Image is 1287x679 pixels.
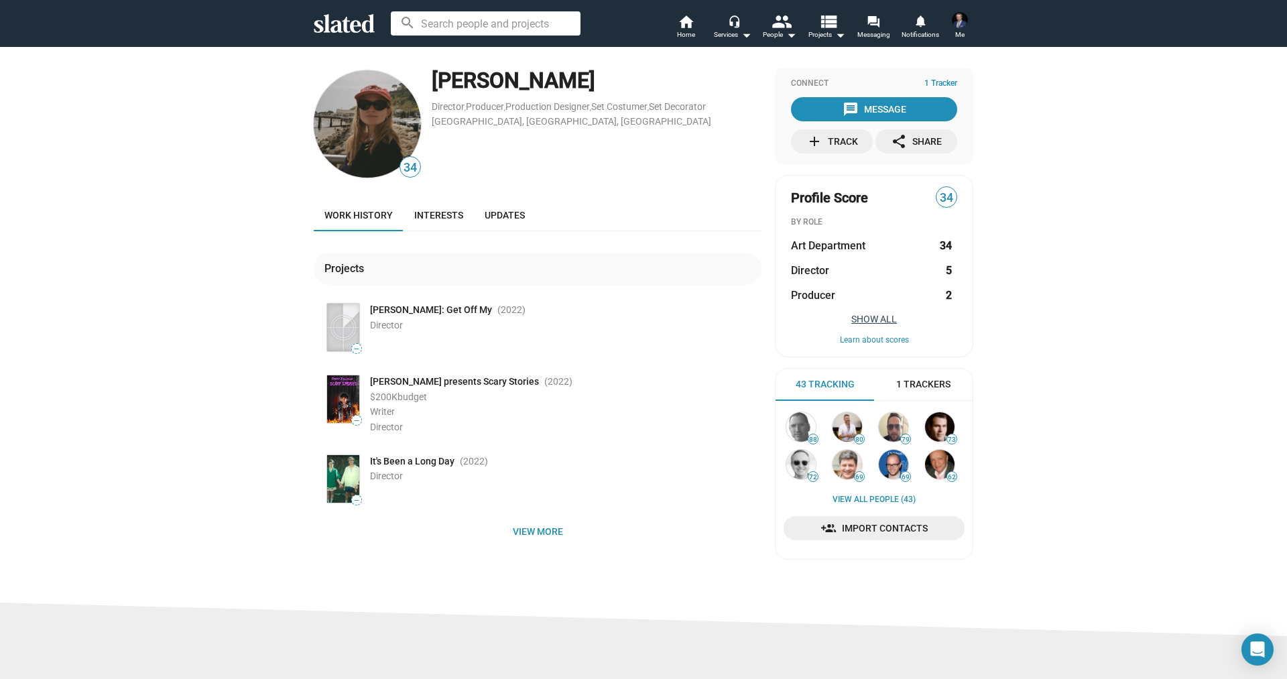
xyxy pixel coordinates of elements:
img: Greg Silverman [879,412,908,442]
span: (2022 ) [497,304,526,316]
span: — [352,345,361,353]
mat-icon: notifications [914,14,926,27]
span: Work history [324,210,393,221]
span: Profile Score [791,189,868,207]
span: Projects [808,27,845,43]
span: 62 [947,473,957,481]
mat-icon: arrow_drop_down [738,27,754,43]
span: 1 Trackers [896,378,951,391]
a: Director [432,101,465,112]
span: Writer [370,406,395,417]
a: Import Contacts [784,516,965,540]
div: BY ROLE [791,217,957,228]
span: It's Been a Long Day [370,455,454,468]
a: Work history [314,199,404,231]
span: — [352,497,361,504]
span: 34 [400,159,420,177]
img: Poster: It's Been a Long Day [327,455,359,503]
mat-icon: headset_mic [728,15,740,27]
button: Projects [803,13,850,43]
span: 69 [901,473,910,481]
img: Serena Reynolds [314,70,421,178]
a: Set Decorator [649,101,706,112]
div: Track [806,129,858,153]
span: , [504,104,505,111]
span: Director [370,471,403,481]
span: (2022 ) [460,455,488,468]
img: Lee Stein [952,12,968,28]
span: , [590,104,591,111]
button: Lee SteinMe [944,9,976,44]
mat-icon: message [843,101,859,117]
div: Open Intercom Messenger [1241,633,1274,666]
button: View more [314,519,761,544]
span: , [648,104,649,111]
button: Message [791,97,957,121]
span: Producer [791,288,835,302]
a: Updates [474,199,536,231]
span: View more [324,519,751,544]
span: Director [791,263,829,277]
button: People [756,13,803,43]
img: Vince Gerardis [786,412,816,442]
img: Chris Ferriter [833,412,862,442]
strong: 5 [946,263,952,277]
span: — [352,417,361,424]
button: Show All [791,314,957,324]
img: Kevin Frakes [925,412,955,442]
div: Message [843,97,906,121]
span: 72 [808,473,818,481]
span: 69 [855,473,864,481]
span: 80 [855,436,864,444]
span: Art Department [791,239,865,253]
a: View all People (43) [833,495,916,505]
button: Services [709,13,756,43]
a: Messaging [850,13,897,43]
button: Share [875,129,957,153]
mat-icon: share [891,133,907,149]
img: Damon Lindelof [879,450,908,479]
mat-icon: forum [867,15,879,27]
a: [GEOGRAPHIC_DATA], [GEOGRAPHIC_DATA], [GEOGRAPHIC_DATA] [432,116,711,127]
span: budget [397,391,427,402]
div: Connect [791,78,957,89]
strong: 34 [940,239,952,253]
span: 43 Tracking [796,378,855,391]
span: Director [370,422,403,432]
a: Set Costumer [591,101,648,112]
span: Messaging [857,27,890,43]
span: , [465,104,466,111]
span: 1 Tracker [924,78,957,89]
span: 88 [808,436,818,444]
img: Poster: Julia Wolf: Get Off My [327,304,359,351]
span: Updates [485,210,525,221]
img: Anthony Bregman [833,450,862,479]
span: Notifications [902,27,939,43]
mat-icon: arrow_drop_down [832,27,848,43]
strong: 2 [946,288,952,302]
img: Hans Ritter [786,450,816,479]
span: $200K [370,391,397,402]
a: Interests [404,199,474,231]
span: Interests [414,210,463,221]
span: [PERSON_NAME] presents Scary Stories [370,375,539,388]
div: Share [891,129,942,153]
mat-icon: home [678,13,694,29]
span: Director [370,320,403,330]
span: 79 [901,436,910,444]
a: Producer [466,101,504,112]
div: [PERSON_NAME] [432,66,761,95]
span: Me [955,27,965,43]
input: Search people and projects [391,11,580,36]
img: Poster: Franny Kruugerr presents Scary Stories [327,375,359,423]
a: Notifications [897,13,944,43]
div: Services [714,27,751,43]
mat-icon: arrow_drop_down [783,27,799,43]
span: 34 [936,189,957,207]
span: Import Contacts [794,516,954,540]
span: [PERSON_NAME]: Get Off My [370,304,492,316]
span: (2022 ) [544,375,572,388]
button: Track [791,129,873,153]
div: People [763,27,796,43]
